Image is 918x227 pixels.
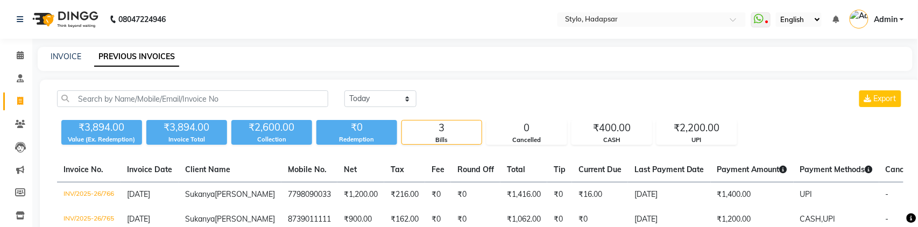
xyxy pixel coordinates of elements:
td: ₹1,416.00 [500,182,547,208]
td: ₹16.00 [572,182,628,208]
a: PREVIOUS INVOICES [94,47,179,67]
span: Sukanya [185,214,215,224]
span: [DATE] [127,189,150,199]
input: Search by Name/Mobile/Email/Invoice No [57,90,328,107]
span: Fee [432,165,444,174]
button: Export [859,90,901,107]
td: ₹1,200.00 [337,182,384,208]
span: Round Off [457,165,494,174]
div: 3 [402,120,482,136]
span: UPI [800,189,813,199]
div: Invoice Total [146,135,227,144]
span: Last Payment Date [634,165,704,174]
td: ₹1,400.00 [711,182,794,208]
b: 08047224946 [118,4,166,34]
span: Export [874,94,896,103]
span: Admin [874,14,898,25]
span: Tax [391,165,404,174]
div: Redemption [316,135,397,144]
div: CASH [572,136,652,145]
td: ₹0 [425,182,451,208]
span: Invoice Date [127,165,172,174]
span: Payment Methods [800,165,873,174]
span: CASH, [800,214,823,224]
div: Collection [231,135,312,144]
span: Mobile No. [288,165,327,174]
img: Admin [850,10,868,29]
div: ₹3,894.00 [146,120,227,135]
td: ₹0 [451,182,500,208]
div: Value (Ex. Redemption) [61,135,142,144]
span: Invoice No. [63,165,103,174]
span: UPI [823,214,836,224]
div: UPI [657,136,737,145]
span: Sukanya [185,189,215,199]
div: Cancelled [487,136,567,145]
a: INVOICE [51,52,81,61]
div: ₹0 [316,120,397,135]
td: [DATE] [628,182,711,208]
div: ₹3,894.00 [61,120,142,135]
span: [PERSON_NAME] [215,189,275,199]
img: logo [27,4,101,34]
span: Total [507,165,525,174]
span: - [886,214,889,224]
span: Tip [554,165,566,174]
span: Payment Amount [717,165,787,174]
span: - [886,189,889,199]
td: ₹216.00 [384,182,425,208]
div: ₹400.00 [572,120,652,136]
span: Current Due [578,165,622,174]
span: [DATE] [127,214,150,224]
div: 0 [487,120,567,136]
td: INV/2025-26/766 [57,182,121,208]
div: ₹2,200.00 [657,120,737,136]
div: Bills [402,136,482,145]
td: 7798090033 [281,182,337,208]
div: ₹2,600.00 [231,120,312,135]
td: ₹0 [547,182,572,208]
span: Client Name [185,165,230,174]
span: Net [344,165,357,174]
span: [PERSON_NAME] [215,214,275,224]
